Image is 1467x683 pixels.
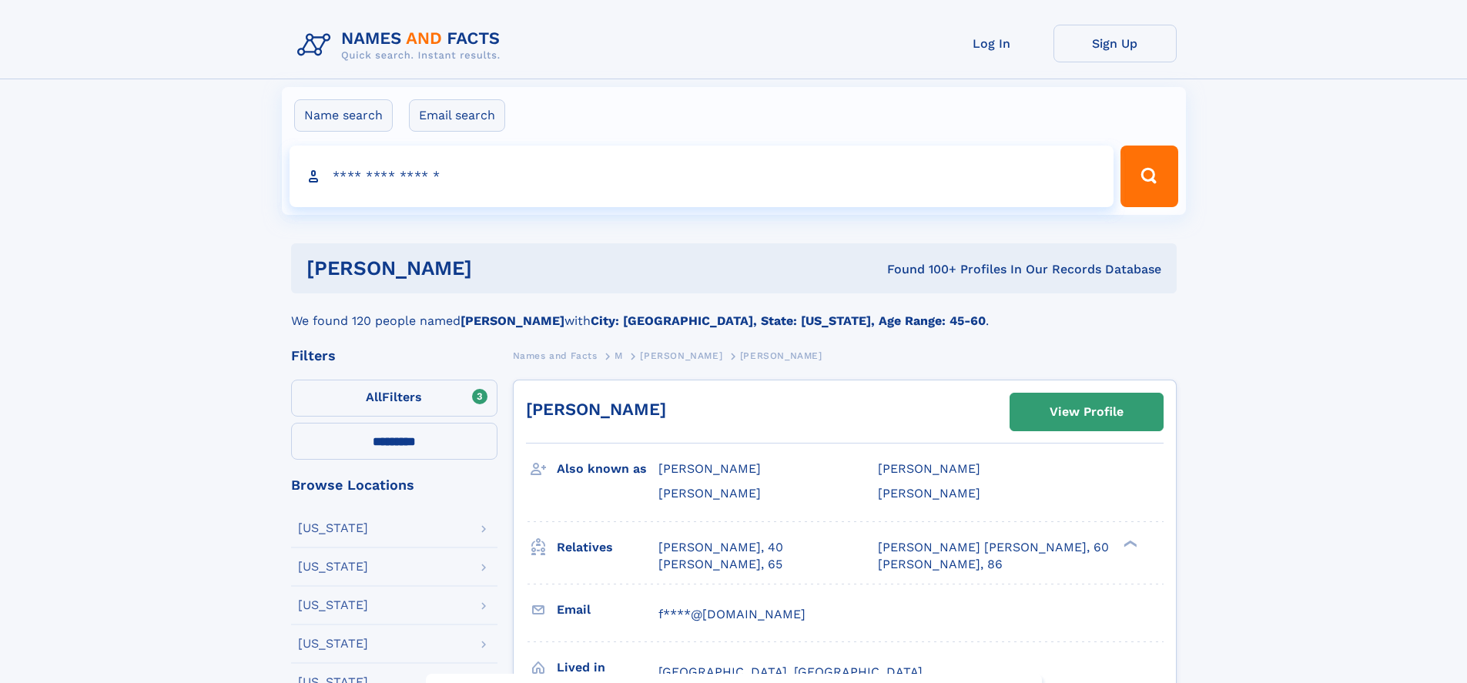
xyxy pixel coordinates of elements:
[878,539,1109,556] a: [PERSON_NAME] [PERSON_NAME], 60
[679,261,1161,278] div: Found 100+ Profiles In Our Records Database
[291,380,497,417] label: Filters
[615,346,623,365] a: M
[291,349,497,363] div: Filters
[366,390,382,404] span: All
[658,665,923,679] span: [GEOGRAPHIC_DATA], [GEOGRAPHIC_DATA]
[294,99,393,132] label: Name search
[557,534,658,561] h3: Relatives
[557,597,658,623] h3: Email
[878,461,980,476] span: [PERSON_NAME]
[557,456,658,482] h3: Also known as
[740,350,822,361] span: [PERSON_NAME]
[1120,538,1138,548] div: ❯
[1120,146,1177,207] button: Search Button
[930,25,1053,62] a: Log In
[658,556,782,573] a: [PERSON_NAME], 65
[658,486,761,501] span: [PERSON_NAME]
[291,478,497,492] div: Browse Locations
[1010,393,1163,430] a: View Profile
[298,522,368,534] div: [US_STATE]
[878,556,1003,573] a: [PERSON_NAME], 86
[291,293,1177,330] div: We found 120 people named with .
[640,350,722,361] span: [PERSON_NAME]
[306,259,680,278] h1: [PERSON_NAME]
[461,313,564,328] b: [PERSON_NAME]
[878,486,980,501] span: [PERSON_NAME]
[526,400,666,419] a: [PERSON_NAME]
[291,25,513,66] img: Logo Names and Facts
[1050,394,1124,430] div: View Profile
[658,461,761,476] span: [PERSON_NAME]
[298,599,368,611] div: [US_STATE]
[591,313,986,328] b: City: [GEOGRAPHIC_DATA], State: [US_STATE], Age Range: 45-60
[290,146,1114,207] input: search input
[298,638,368,650] div: [US_STATE]
[513,346,598,365] a: Names and Facts
[640,346,722,365] a: [PERSON_NAME]
[557,655,658,681] h3: Lived in
[1053,25,1177,62] a: Sign Up
[615,350,623,361] span: M
[658,539,783,556] a: [PERSON_NAME], 40
[409,99,505,132] label: Email search
[298,561,368,573] div: [US_STATE]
